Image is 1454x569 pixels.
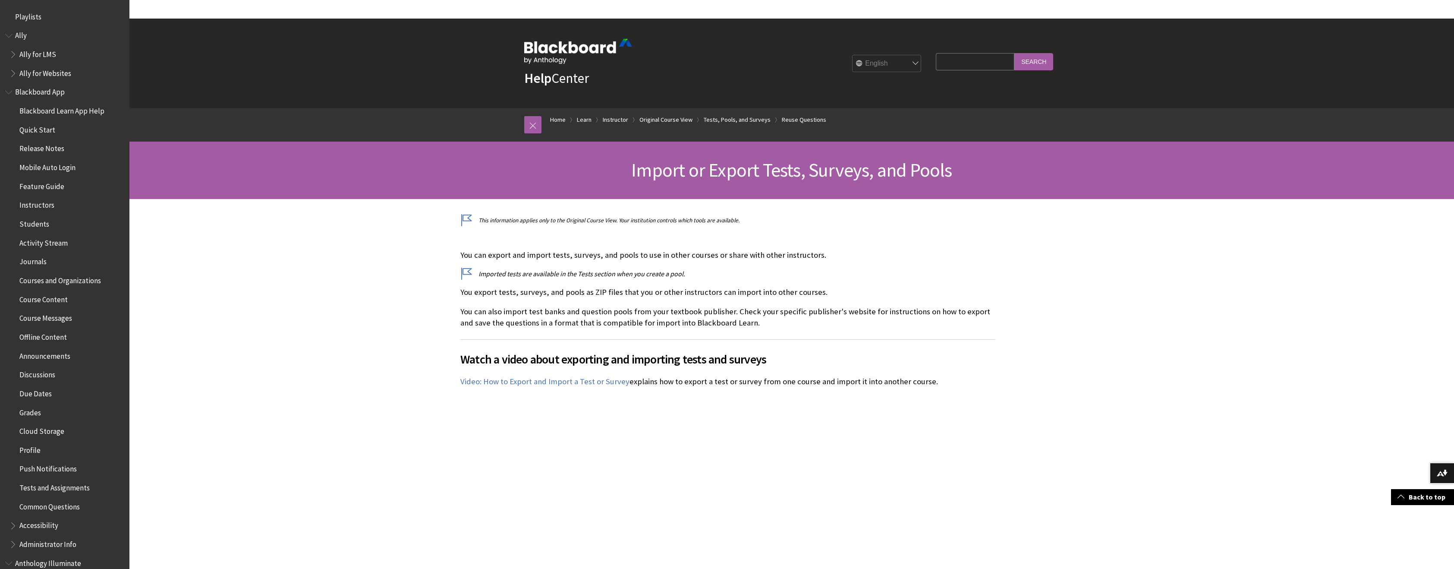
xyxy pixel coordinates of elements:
span: Common Questions [19,499,80,511]
p: You can export and import tests, surveys, and pools to use in other courses or share with other i... [460,250,995,261]
span: Ally [15,28,27,40]
span: Accessibility [19,518,58,530]
a: Instructor [603,114,628,125]
span: Activity Stream [19,236,68,247]
span: Tests and Assignments [19,480,90,492]
span: Ally for Websites [19,66,71,78]
p: explains how to export a test or survey from one course and import it into another course. [460,376,995,387]
span: Import or Export Tests, Surveys, and Pools [631,158,952,182]
span: Watch a video about exporting and importing tests and surveys [460,350,995,368]
span: Release Notes [19,142,64,153]
span: Course Messages [19,311,72,323]
span: Grades [19,405,41,417]
span: Mobile Auto Login [19,160,76,172]
strong: Help [524,70,551,87]
p: This information applies only to the Original Course View. Your institution controls which tools ... [460,216,995,224]
input: Search [1014,53,1053,70]
a: Home [550,114,566,125]
a: HelpCenter [524,70,589,87]
nav: Book outline for Blackboard App Help [5,85,124,552]
span: Playlists [15,9,41,21]
span: Ally for LMS [19,47,56,59]
span: Blackboard App [15,85,65,97]
nav: Book outline for Anthology Ally Help [5,28,124,81]
span: Quick Start [19,123,55,134]
span: Feature Guide [19,179,64,191]
nav: Book outline for Playlists [5,9,124,24]
a: Tests, Pools, and Surveys [704,114,771,125]
span: Announcements [19,349,70,360]
span: Profile [19,443,41,455]
a: Back to top [1391,489,1454,505]
span: Discussions [19,367,55,379]
span: Blackboard Learn App Help [19,104,104,115]
span: Students [19,217,49,228]
select: Site Language Selector [853,55,922,72]
span: Administrator Info [19,537,76,549]
a: Learn [577,114,592,125]
a: Original Course View [639,114,692,125]
p: Imported tests are available in the Tests section when you create a pool. [460,269,995,278]
span: Anthology Illuminate [15,556,81,568]
p: You export tests, surveys, and pools as ZIP files that you or other instructors can import into o... [460,287,995,298]
span: Push Notifications [19,462,77,474]
p: You can also import test banks and question pools from your textbook publisher. Check your specif... [460,306,995,329]
a: Video: How to Export and Import a Test or Survey [460,376,629,387]
span: Due Dates [19,386,52,398]
span: Journals [19,255,47,266]
span: Offline Content [19,330,67,341]
img: Blackboard by Anthology [524,39,632,64]
span: Course Content [19,292,68,304]
span: Cloud Storage [19,424,64,436]
span: Instructors [19,198,54,210]
span: Courses and Organizations [19,273,101,285]
a: Reuse Questions [782,114,826,125]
